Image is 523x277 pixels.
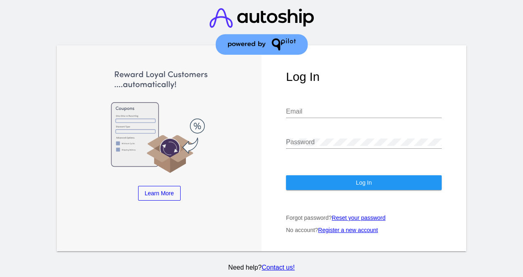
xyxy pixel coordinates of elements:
[55,264,468,271] p: Need help?
[332,214,386,221] a: Reset your password
[81,70,237,174] img: Apply Coupons Automatically to Scheduled Orders with QPilot
[286,214,442,221] p: Forgot password?
[286,108,442,115] input: Email
[286,227,442,233] p: No account?
[356,179,372,186] span: Log In
[286,175,442,190] button: Log In
[318,227,378,233] a: Register a new account
[261,264,295,271] a: Contact us!
[145,190,174,197] span: Learn More
[286,70,442,84] h1: Log In
[138,186,181,201] a: Learn More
